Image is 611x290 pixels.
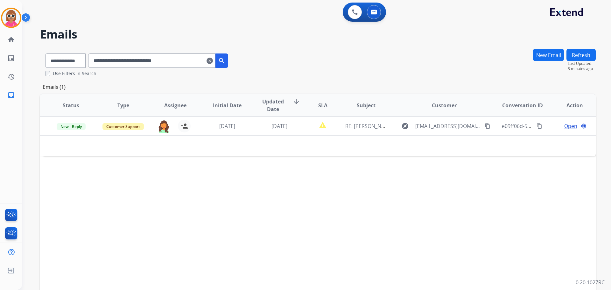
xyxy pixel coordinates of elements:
[318,102,327,109] span: SLA
[63,102,79,109] span: Status
[271,123,287,130] span: [DATE]
[219,123,235,130] span: [DATE]
[568,61,596,66] span: Last Updated:
[581,123,586,129] mat-icon: language
[357,102,376,109] span: Subject
[544,94,596,117] th: Action
[319,121,327,129] mat-icon: report_problem
[158,120,170,133] img: agent-avatar
[7,36,15,44] mat-icon: home
[213,102,242,109] span: Initial Date
[533,49,564,61] button: New Email
[292,98,300,105] mat-icon: arrow_downward
[432,102,457,109] span: Customer
[259,98,288,113] span: Updated Date
[180,122,188,130] mat-icon: person_add
[566,49,596,61] button: Refresh
[40,28,596,41] h2: Emails
[218,57,226,65] mat-icon: search
[568,66,596,71] span: 3 minutes ago
[564,122,577,130] span: Open
[117,102,129,109] span: Type
[485,123,490,129] mat-icon: content_copy
[502,123,598,130] span: e09ff06d-55ed-4097-99ec-35534cde3301
[53,70,96,77] label: Use Filters In Search
[502,102,543,109] span: Conversation ID
[401,122,409,130] mat-icon: explore
[207,57,213,65] mat-icon: clear
[7,54,15,62] mat-icon: list_alt
[576,279,605,286] p: 0.20.1027RC
[7,91,15,99] mat-icon: inbox
[537,123,542,129] mat-icon: content_copy
[40,83,68,91] p: Emails (1)
[7,73,15,81] mat-icon: history
[57,123,86,130] span: New - Reply
[415,122,481,130] span: [EMAIL_ADDRESS][DOMAIN_NAME]
[164,102,186,109] span: Assignee
[2,9,20,27] img: avatar
[102,123,144,130] span: Customer Support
